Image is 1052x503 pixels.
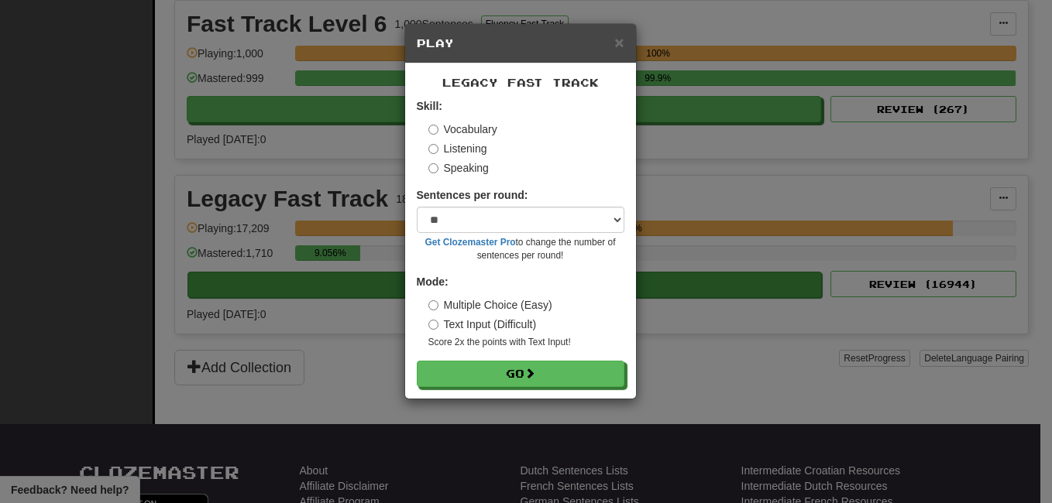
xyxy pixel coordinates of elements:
label: Multiple Choice (Easy) [428,297,552,313]
button: Close [614,34,624,50]
strong: Mode: [417,275,449,288]
label: Vocabulary [428,121,497,137]
input: Multiple Choice (Easy) [428,300,438,310]
input: Speaking [428,163,438,173]
label: Speaking [428,160,489,176]
small: Score 2x the points with Text Input ! [428,336,624,349]
small: to change the number of sentences per round! [417,236,624,262]
label: Text Input (Difficult) [428,317,537,332]
span: Legacy Fast Track [442,76,599,89]
button: Go [417,361,624,387]
label: Listening [428,141,487,156]
input: Text Input (Difficult) [428,320,438,330]
span: × [614,33,624,51]
label: Sentences per round: [417,187,528,203]
input: Vocabulary [428,125,438,135]
input: Listening [428,144,438,154]
h5: Play [417,36,624,51]
strong: Skill: [417,100,442,112]
a: Get Clozemaster Pro [425,237,516,248]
